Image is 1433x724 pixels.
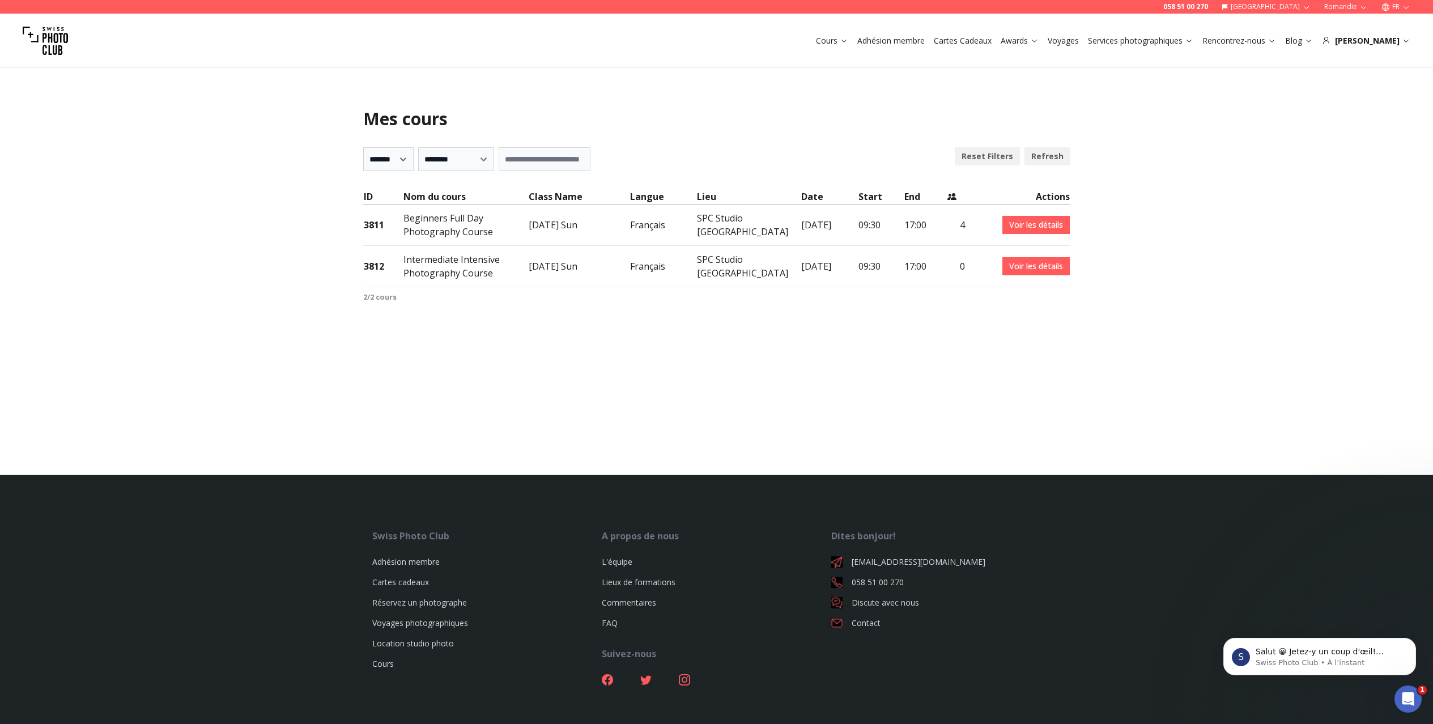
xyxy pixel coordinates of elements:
[947,205,966,246] td: 4
[372,556,440,567] a: Adhésion membre
[372,597,467,608] a: Réservez un photographe
[630,246,696,287] td: Français
[1202,35,1276,46] a: Rencontrez-nous
[630,205,696,246] td: Français
[1198,33,1281,49] button: Rencontrez-nous
[528,205,630,246] td: [DATE] Sun
[363,205,403,246] td: 3811
[602,577,675,587] a: Lieux de formations
[602,529,831,543] div: A propos de nous
[801,205,858,246] td: [DATE]
[372,638,454,649] a: Location studio photo
[947,246,966,287] td: 0
[528,246,630,287] td: [DATE] Sun
[857,35,925,46] a: Adhésion membre
[811,33,853,49] button: Cours
[858,189,904,205] th: Start
[1001,35,1039,46] a: Awards
[1394,685,1422,713] iframe: Intercom live chat
[801,246,858,287] td: [DATE]
[372,658,394,669] a: Cours
[966,189,1070,205] th: Actions
[904,205,947,246] td: 17:00
[363,246,403,287] td: 3812
[801,189,858,205] th: Date
[1002,257,1070,275] a: Voir les détails
[831,597,1061,608] a: Discute avec nous
[831,577,1061,588] a: 058 51 00 270
[858,205,904,246] td: 09:30
[853,33,929,49] button: Adhésion membre
[1163,2,1208,11] a: 058 51 00 270
[528,189,630,205] th: Class Name
[1031,151,1064,162] b: Refresh
[929,33,996,49] button: Cartes Cadeaux
[363,189,403,205] th: ID
[403,205,528,246] td: Beginners Full Day Photography Course
[934,35,992,46] a: Cartes Cadeaux
[630,189,696,205] th: Langue
[1206,614,1433,693] iframe: Intercom notifications message
[996,33,1043,49] button: Awards
[696,205,801,246] td: SPC Studio [GEOGRAPHIC_DATA]
[1024,147,1070,165] button: Refresh
[1043,33,1083,49] button: Voyages
[23,18,68,63] img: Swiss photo club
[372,617,468,628] a: Voyages photographiques
[831,556,1061,568] a: [EMAIL_ADDRESS][DOMAIN_NAME]
[1281,33,1317,49] button: Blog
[962,151,1013,162] b: Reset Filters
[602,597,656,608] a: Commentaires
[1285,35,1313,46] a: Blog
[696,189,801,205] th: Lieu
[1322,35,1410,46] div: [PERSON_NAME]
[831,617,1061,629] a: Contact
[372,529,602,543] div: Swiss Photo Club
[696,246,801,287] td: SPC Studio [GEOGRAPHIC_DATA]
[363,109,1070,129] h1: Mes cours
[363,292,397,302] b: 2 / 2 cours
[602,556,632,567] a: L'équipe
[816,35,848,46] a: Cours
[904,246,947,287] td: 17:00
[403,189,528,205] th: Nom du cours
[602,617,618,628] a: FAQ
[1088,35,1193,46] a: Services photographiques
[1418,685,1427,695] span: 1
[858,246,904,287] td: 09:30
[602,647,831,661] div: Suivez-nous
[403,246,528,287] td: Intermediate Intensive Photography Course
[904,189,947,205] th: End
[1002,216,1070,234] a: Voir les détails
[1083,33,1198,49] button: Services photographiques
[955,147,1020,165] button: Reset Filters
[831,529,1061,543] div: Dites bonjour!
[1048,35,1079,46] a: Voyages
[372,577,429,587] a: Cartes cadeaux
